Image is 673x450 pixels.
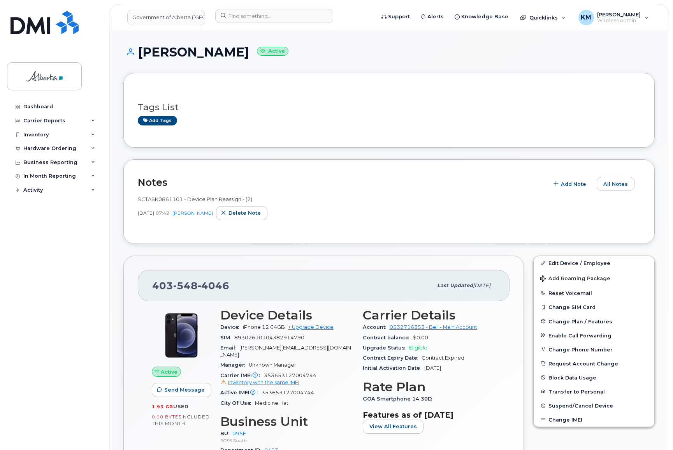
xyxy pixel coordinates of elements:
a: Edit Device / Employee [534,256,654,270]
span: SCTASK0861101 - Device Plan Reassign - (2) [138,196,252,202]
span: 0.00 Bytes [152,414,181,420]
span: Account [363,324,390,330]
h3: Features as of [DATE] [363,410,496,420]
button: Transfer to Personal [534,385,654,399]
span: Initial Activation Date [363,365,424,371]
p: SCSS South [220,437,353,444]
span: Send Message [164,386,205,394]
a: 095F [232,431,246,436]
button: Suspend/Cancel Device [534,399,654,413]
button: Add Roaming Package [534,270,654,286]
span: Unknown Manager [249,362,296,368]
span: Active [161,368,177,376]
h2: Notes [138,176,545,188]
span: [DATE] [473,282,490,288]
span: 353653127004744 [262,390,314,395]
span: Active IMEI [220,390,262,395]
h3: Carrier Details [363,308,496,322]
span: Last updated [437,282,473,288]
span: Device [220,324,243,330]
span: 89302610104382914790 [234,335,304,341]
button: View All Features [363,420,423,434]
a: Inventory with the same IMEI [220,379,299,385]
span: All Notes [603,180,628,188]
h3: Tags List [138,102,640,112]
button: Request Account Change [534,356,654,371]
span: Email [220,345,239,351]
span: used [173,404,189,409]
span: SIM [220,335,234,341]
span: $0.00 [413,335,428,341]
span: GOA Smartphone 14 30D [363,396,436,402]
h3: Rate Plan [363,380,496,394]
span: [DATE] [138,210,154,216]
button: All Notes [597,177,634,191]
span: 07:49 [156,210,169,216]
button: Change IMEI [534,413,654,427]
span: 548 [173,280,198,291]
button: Change SIM Card [534,300,654,314]
a: 0532716353 - Bell - Main Account [390,324,477,330]
button: Add Note [548,177,593,191]
h3: Device Details [220,308,353,322]
span: Manager [220,362,249,368]
span: 1.93 GB [152,404,173,409]
span: Add Note [561,180,586,188]
small: Active [257,47,288,56]
span: Inventory with the same IMEI [228,379,299,385]
span: Add Roaming Package [540,275,610,283]
span: City Of Use [220,400,255,406]
span: Suspend/Cancel Device [548,403,613,409]
img: iPhone_12.jpg [158,312,205,359]
span: Contract Expired [422,355,464,361]
span: 403 [152,280,229,291]
span: BU [220,431,232,436]
button: Change Phone Number [534,342,654,356]
span: Contract Expiry Date [363,355,422,361]
button: Delete note [216,206,267,220]
span: View All Features [369,423,417,430]
button: Reset Voicemail [534,286,654,300]
h1: [PERSON_NAME] [123,45,655,59]
span: Upgrade Status [363,345,409,351]
button: Send Message [152,383,211,397]
span: Change Plan / Features [548,318,612,324]
span: iPhone 12 64GB [243,324,285,330]
button: Enable Call Forwarding [534,328,654,342]
a: [PERSON_NAME] [172,210,213,216]
h3: Business Unit [220,415,353,429]
span: Eligible [409,345,427,351]
a: Add tags [138,116,177,125]
span: Medicine Hat [255,400,288,406]
button: Block Data Usage [534,371,654,385]
span: Contract balance [363,335,413,341]
button: Change Plan / Features [534,314,654,328]
span: 353653127004744 [220,372,353,386]
span: [PERSON_NAME][EMAIL_ADDRESS][DOMAIN_NAME] [220,345,351,358]
span: Carrier IMEI [220,372,264,378]
span: Enable Call Forwarding [548,332,611,338]
span: 4046 [198,280,229,291]
a: + Upgrade Device [288,324,334,330]
span: Delete note [228,209,261,217]
span: [DATE] [424,365,441,371]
